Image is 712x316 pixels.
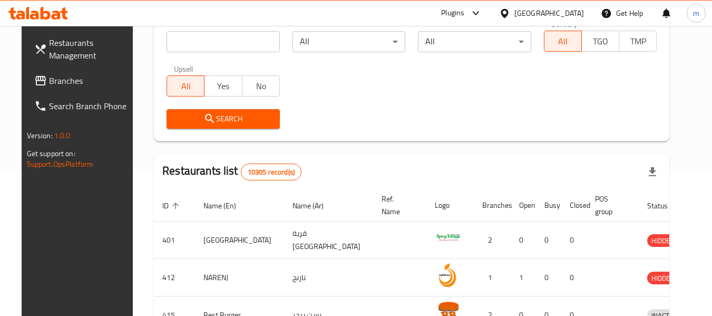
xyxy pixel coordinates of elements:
th: Open [511,189,536,222]
button: No [242,75,280,97]
th: Busy [536,189,561,222]
div: All [418,31,531,52]
span: Ref. Name [382,193,414,218]
td: 0 [561,259,587,296]
span: m [693,7,699,19]
button: TGO [581,31,619,52]
img: Spicy Village [435,225,461,251]
td: NARENJ [195,259,284,296]
td: قرية [GEOGRAPHIC_DATA] [284,222,373,259]
td: 1 [511,259,536,296]
span: HIDDEN [647,272,679,284]
td: 1 [474,259,511,296]
button: All [544,31,582,52]
td: 0 [536,222,561,259]
button: Yes [204,75,242,97]
span: Version: [27,129,53,142]
input: Search for restaurant name or ID.. [167,31,280,52]
td: 0 [536,259,561,296]
button: All [167,75,204,97]
td: نارنج [284,259,373,296]
span: Restaurants Management [49,36,132,62]
img: NARENJ [435,262,461,289]
td: 0 [511,222,536,259]
span: TGO [586,34,615,49]
span: 1.0.0 [54,129,71,142]
span: Name (En) [203,199,250,212]
span: Search [175,112,271,126]
h2: Restaurants list [162,163,301,180]
span: All [171,79,200,94]
td: 2 [474,222,511,259]
button: TMP [619,31,657,52]
td: 0 [561,222,587,259]
span: Yes [209,79,238,94]
span: Status [647,199,681,212]
a: Restaurants Management [26,30,141,68]
td: 412 [154,259,195,296]
label: Delivery [551,20,578,27]
a: Branches [26,68,141,93]
th: Closed [561,189,587,222]
button: Search [167,109,280,129]
div: HIDDEN [647,234,679,247]
span: HIDDEN [647,235,679,247]
td: [GEOGRAPHIC_DATA] [195,222,284,259]
div: Plugins [441,7,464,20]
span: Branches [49,74,132,87]
span: Search Branch Phone [49,100,132,112]
div: Export file [640,159,665,185]
span: All [549,34,578,49]
td: 401 [154,222,195,259]
span: POS group [595,193,626,218]
a: Support.OpsPlatform [27,157,94,171]
span: 10305 record(s) [241,167,301,177]
th: Logo [426,189,474,222]
div: [GEOGRAPHIC_DATA] [514,7,584,19]
span: ID [162,199,182,212]
span: TMP [623,34,652,49]
span: Name (Ar) [292,199,337,212]
label: Upsell [174,65,193,72]
div: Total records count [241,164,301,180]
th: Branches [474,189,511,222]
span: No [247,79,276,94]
span: Get support on: [27,147,75,160]
a: Search Branch Phone [26,93,141,119]
div: All [292,31,406,52]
